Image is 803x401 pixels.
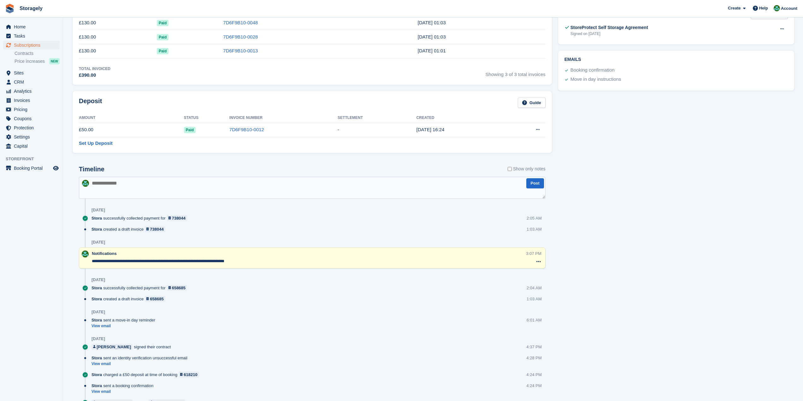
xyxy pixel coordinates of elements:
a: 658685 [145,296,165,302]
span: Paid [157,20,168,26]
th: Status [184,113,229,123]
div: 2:05 AM [527,215,542,221]
div: charged a £50 deposit at time of booking [92,372,202,378]
span: Paid [157,48,168,54]
a: menu [3,78,60,86]
a: View email [92,361,191,367]
td: £130.00 [79,44,157,58]
th: Invoice Number [229,113,338,123]
div: [DATE] [92,310,105,315]
div: 4:37 PM [526,344,541,350]
a: 7D6F9B10-0013 [223,48,258,53]
a: 7D6F9B10-0028 [223,34,258,39]
h2: Emails [564,57,788,62]
div: 658685 [150,296,163,302]
time: 2025-07-25 00:03:14 UTC [418,34,446,39]
img: Notifications [82,251,89,257]
span: Notifications [92,251,117,256]
a: Guide [518,97,546,108]
span: Create [728,5,741,11]
a: Price increases NEW [15,58,60,65]
span: Subscriptions [14,41,52,50]
span: Stora [92,383,102,389]
time: 2025-06-25 00:01:00 UTC [418,48,446,53]
div: StoreProtect Self Storage Agreement [570,24,648,31]
span: Help [759,5,768,11]
div: [DATE] [92,208,105,213]
button: Post [526,178,544,189]
span: Stora [92,372,102,378]
div: 4:24 PM [526,383,541,389]
span: Paid [184,127,196,133]
div: NEW [49,58,60,64]
span: Tasks [14,32,52,40]
a: Storagely [17,3,45,14]
span: Home [14,22,52,31]
div: 4:28 PM [526,355,541,361]
img: stora-icon-8386f47178a22dfd0bd8f6a31ec36ba5ce8667c1dd55bd0f319d3a0aa187defe.svg [5,4,15,13]
div: [PERSON_NAME] [97,344,131,350]
span: Stora [92,226,102,232]
a: menu [3,114,60,123]
td: £50.00 [79,123,184,137]
div: sent a move-in day reminder [92,317,158,323]
span: Stora [92,355,102,361]
a: menu [3,22,60,31]
div: Booking confirmation [570,67,615,74]
a: menu [3,32,60,40]
a: 738044 [145,226,165,232]
span: Analytics [14,87,52,96]
div: Move in day instructions [570,76,621,83]
div: 658685 [172,285,186,291]
a: [PERSON_NAME] [92,344,133,350]
a: 618210 [179,372,199,378]
span: Account [781,5,797,12]
a: Contracts [15,50,60,56]
td: £130.00 [79,30,157,44]
span: Paid [157,34,168,40]
div: 6:01 AM [527,317,542,323]
span: Stora [92,317,102,323]
div: successfully collected payment for [92,285,190,291]
div: sent an identity verification unsuccessful email [92,355,191,361]
div: 4:24 PM [526,372,541,378]
time: 2025-06-24 15:24:01 UTC [416,127,445,132]
span: Coupons [14,114,52,123]
a: Set Up Deposit [79,140,113,147]
div: sent a booking confirmation [92,383,156,389]
td: £130.00 [79,16,157,30]
div: 738044 [150,226,163,232]
div: created a draft invoice [92,296,168,302]
div: £390.00 [79,72,110,79]
span: Capital [14,142,52,150]
span: Stora [92,215,102,221]
div: 618210 [184,372,197,378]
span: Pricing [14,105,52,114]
span: Sites [14,68,52,77]
span: Stora [92,296,102,302]
h2: Deposit [79,97,102,108]
h2: Timeline [79,166,104,173]
a: 7D6F9B10-0048 [223,20,258,25]
div: Total Invoiced [79,66,110,72]
div: 738044 [172,215,186,221]
div: 1:03 AM [527,296,542,302]
a: menu [3,87,60,96]
span: Protection [14,123,52,132]
img: Notifications [774,5,780,11]
div: Signed on [DATE] [570,31,648,37]
a: Preview store [52,164,60,172]
div: 2:04 AM [527,285,542,291]
span: Booking Portal [14,164,52,173]
a: menu [3,164,60,173]
div: successfully collected payment for [92,215,190,221]
td: - [338,123,416,137]
th: Amount [79,113,184,123]
div: [DATE] [92,336,105,341]
input: Show only notes [508,166,512,172]
a: menu [3,133,60,141]
div: signed their contract [92,344,174,350]
a: 658685 [167,285,187,291]
th: Settlement [338,113,416,123]
div: [DATE] [92,277,105,282]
